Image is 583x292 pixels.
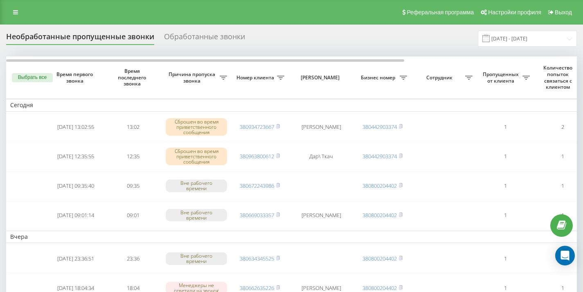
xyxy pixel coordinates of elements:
td: [PERSON_NAME] [288,201,354,229]
div: Сброшен во время приветственного сообщения [166,148,227,166]
span: Время первого звонка [54,71,98,84]
td: 1 [477,245,534,272]
span: Выход [555,9,572,16]
a: 380963800612 [240,153,274,160]
td: 1 [477,113,534,141]
span: Пропущенных от клиента [481,71,522,84]
a: 380442903374 [362,153,397,160]
td: [DATE] 12:35:55 [47,143,104,171]
a: 380934723667 [240,123,274,130]
span: Настройки профиля [488,9,541,16]
button: Выбрать все [12,73,53,82]
span: Время последнего звонка [111,68,155,87]
span: Причина пропуска звонка [166,71,220,84]
a: 380800204402 [362,284,397,292]
td: Дар\ Ткач [288,143,354,171]
a: 380634345525 [240,255,274,262]
div: Вне рабочего времени [166,209,227,221]
td: 23:36 [104,245,162,272]
td: [DATE] 13:02:55 [47,113,104,141]
td: [PERSON_NAME] [288,113,354,141]
span: Номер клиента [235,74,277,81]
span: Сотрудник [415,74,465,81]
span: Реферальная программа [407,9,474,16]
div: Вне рабочего времени [166,180,227,192]
a: 380800204402 [362,182,397,189]
a: 380669033357 [240,211,274,219]
td: 13:02 [104,113,162,141]
a: 380442903374 [362,123,397,130]
td: 1 [477,143,534,171]
div: Необработанные пропущенные звонки [6,32,154,45]
td: 12:35 [104,143,162,171]
div: Обработанные звонки [164,32,245,45]
div: Вне рабочего времени [166,252,227,265]
a: 380800204402 [362,255,397,262]
span: [PERSON_NAME] [295,74,347,81]
div: Сброшен во время приветственного сообщения [166,118,227,136]
td: 1 [477,172,534,200]
td: 09:35 [104,172,162,200]
td: [DATE] 09:01:14 [47,201,104,229]
span: Количество попыток связаться с клиентом [538,65,580,90]
span: Бизнес номер [358,74,400,81]
div: Open Intercom Messenger [555,246,575,265]
td: [DATE] 23:36:51 [47,245,104,272]
td: [DATE] 09:35:40 [47,172,104,200]
td: 1 [477,201,534,229]
a: 380662635226 [240,284,274,292]
a: 380672243986 [240,182,274,189]
a: 380800204402 [362,211,397,219]
td: 09:01 [104,201,162,229]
